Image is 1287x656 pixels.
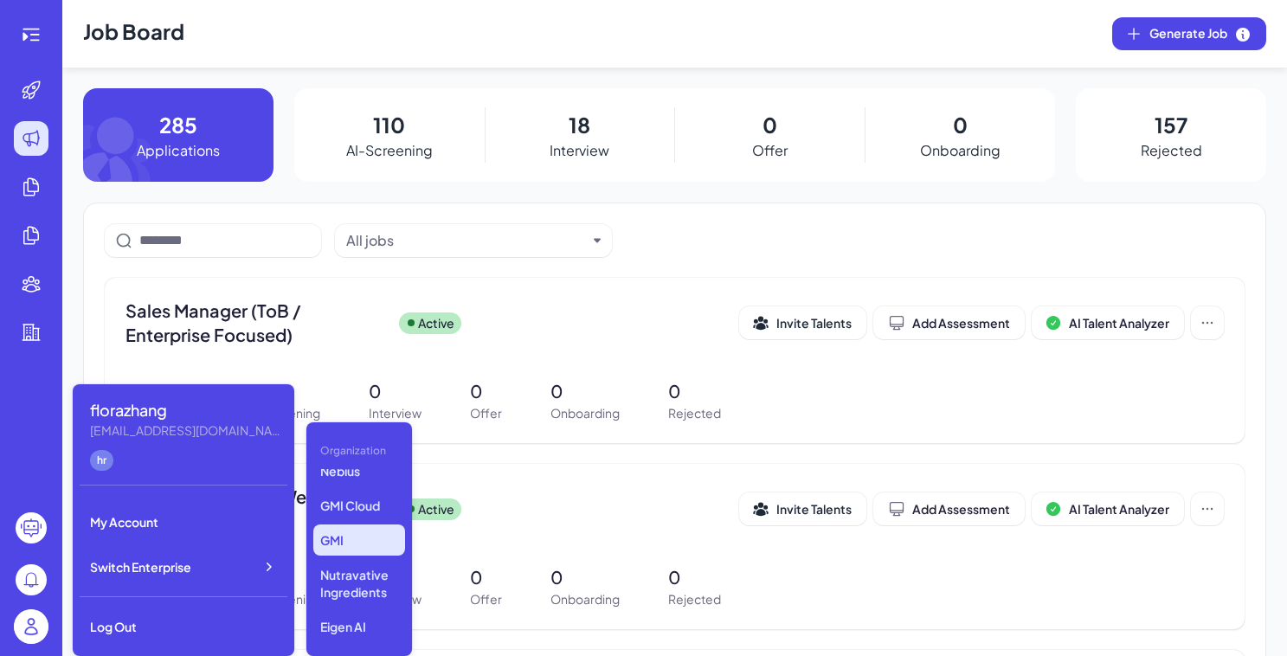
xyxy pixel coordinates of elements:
[90,558,191,576] span: Switch Enterprise
[776,315,852,331] span: Invite Talents
[550,564,620,590] p: 0
[313,524,405,556] p: GMI
[953,109,968,140] p: 0
[470,404,502,422] p: Offer
[1032,306,1184,339] button: AI Talent Analyzer
[313,436,405,466] div: Organization
[14,609,48,644] img: user_logo.png
[550,140,609,161] p: Interview
[739,492,866,525] button: Invite Talents
[920,140,1001,161] p: Onboarding
[550,590,620,608] p: Onboarding
[739,306,866,339] button: Invite Talents
[346,140,433,161] p: AI-Screening
[1032,492,1184,525] button: AI Talent Analyzer
[90,398,280,421] div: florazhang
[1141,140,1202,161] p: Rejected
[1155,109,1187,140] p: 157
[125,299,385,347] span: Sales Manager (ToB / Enterprise Focused)
[244,378,320,404] p: 6
[470,378,502,404] p: 0
[550,378,620,404] p: 0
[373,109,405,140] p: 110
[90,421,280,440] div: florazhang@joinbrix.com
[668,590,721,608] p: Rejected
[313,611,405,642] p: Eigen AI
[668,564,721,590] p: 0
[369,378,421,404] p: 0
[668,404,721,422] p: Rejected
[369,404,421,422] p: Interview
[888,500,1010,518] div: Add Assessment
[418,500,454,518] p: Active
[313,455,405,486] p: Nebius
[418,314,454,332] p: Active
[569,109,590,140] p: 18
[1069,501,1169,517] span: AI Talent Analyzer
[80,503,287,541] div: My Account
[90,450,113,471] div: hr
[888,314,1010,331] div: Add Assessment
[1069,315,1169,331] span: AI Talent Analyzer
[763,109,777,140] p: 0
[873,306,1025,339] button: Add Assessment
[1149,24,1252,43] span: Generate Job
[125,378,196,404] p: 6
[470,590,502,608] p: Offer
[313,490,405,521] p: GMI Cloud
[752,140,788,161] p: Offer
[776,501,852,517] span: Invite Talents
[668,378,721,404] p: 0
[550,404,620,422] p: Onboarding
[1112,17,1266,50] button: Generate Job
[80,608,287,646] div: Log Out
[470,564,502,590] p: 0
[346,230,394,251] div: All jobs
[313,559,405,608] p: Nutravative Ingredients
[346,230,587,251] button: All jobs
[873,492,1025,525] button: Add Assessment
